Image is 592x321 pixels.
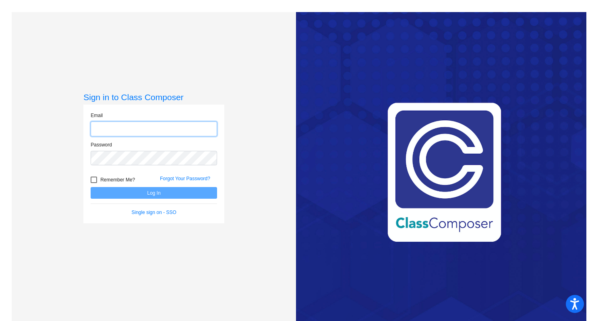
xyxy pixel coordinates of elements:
a: Single sign on - SSO [132,210,176,215]
label: Password [91,141,112,148]
span: Remember Me? [100,175,135,185]
a: Forgot Your Password? [160,176,210,181]
label: Email [91,112,103,119]
button: Log In [91,187,217,199]
h3: Sign in to Class Composer [83,92,224,102]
